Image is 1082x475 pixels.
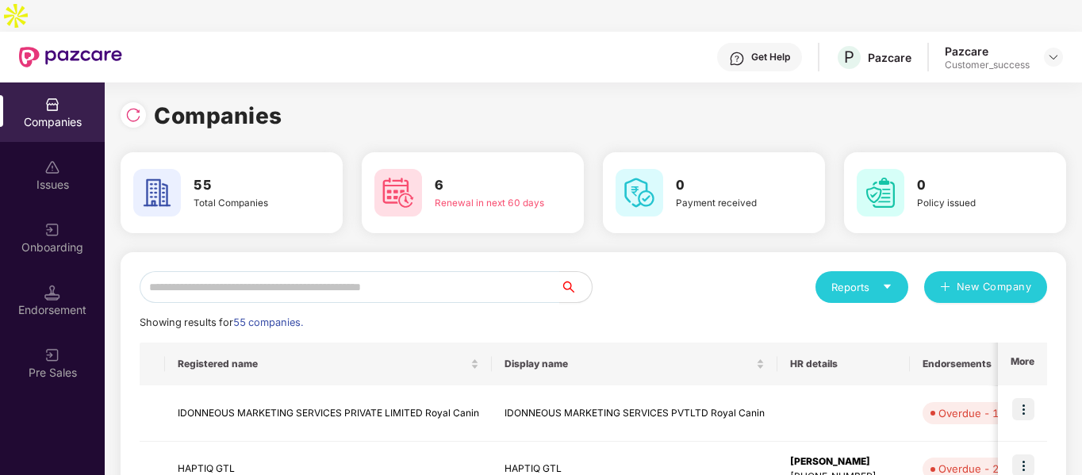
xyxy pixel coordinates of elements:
[44,97,60,113] img: svg+xml;base64,PHN2ZyBpZD0iQ29tcGFuaWVzIiB4bWxucz0iaHR0cDovL3d3dy53My5vcmcvMjAwMC9zdmciIHdpZHRoPS...
[44,285,60,301] img: svg+xml;base64,PHN2ZyB3aWR0aD0iMTQuNSIgaGVpZ2h0PSIxNC41IiB2aWV3Qm94PSIwIDAgMTYgMTYiIGZpbGw9Im5vbm...
[44,222,60,238] img: svg+xml;base64,PHN2ZyB3aWR0aD0iMjAiIGhlaWdodD0iMjAiIHZpZXdCb3g9IjAgMCAyMCAyMCIgZmlsbD0ibm9uZSIgeG...
[505,358,753,370] span: Display name
[44,159,60,175] img: svg+xml;base64,PHN2ZyBpZD0iSXNzdWVzX2Rpc2FibGVkIiB4bWxucz0iaHR0cDovL3d3dy53My5vcmcvMjAwMC9zdmciIH...
[44,347,60,363] img: svg+xml;base64,PHN2ZyB3aWR0aD0iMjAiIGhlaWdodD0iMjAiIHZpZXdCb3g9IjAgMCAyMCAyMCIgZmlsbD0ibm9uZSIgeG...
[945,59,1030,71] div: Customer_success
[178,358,467,370] span: Registered name
[868,50,911,65] div: Pazcare
[945,44,1030,59] div: Pazcare
[19,47,122,67] img: New Pazcare Logo
[998,343,1047,385] th: More
[729,51,745,67] img: svg+xml;base64,PHN2ZyBpZD0iSGVscC0zMngzMiIgeG1sbnM9Imh0dHA6Ly93d3cudzMub3JnLzIwMDAvc3ZnIiB3aWR0aD...
[751,51,790,63] div: Get Help
[1012,398,1034,420] img: icon
[492,343,777,385] th: Display name
[1047,51,1060,63] img: svg+xml;base64,PHN2ZyBpZD0iRHJvcGRvd24tMzJ4MzIiIHhtbG5zPSJodHRwOi8vd3d3LnczLm9yZy8yMDAwL3N2ZyIgd2...
[844,48,854,67] span: P
[923,358,1013,370] span: Endorsements
[165,343,492,385] th: Registered name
